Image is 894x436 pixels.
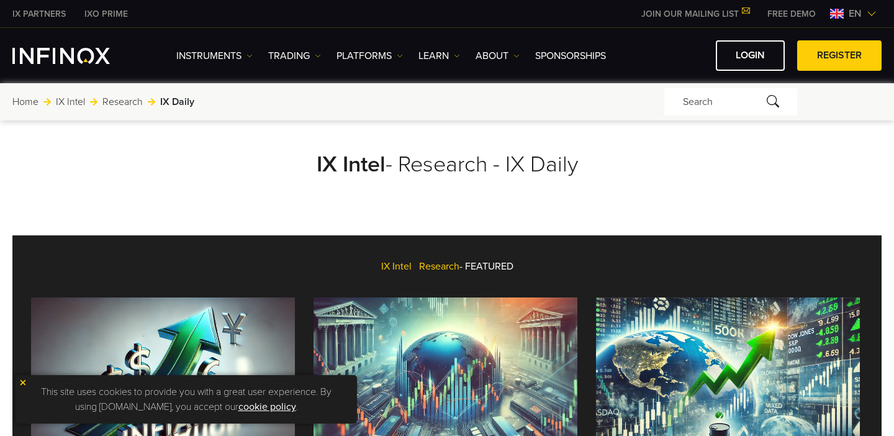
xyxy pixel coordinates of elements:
[844,6,867,21] span: en
[176,48,253,63] a: Instruments
[90,98,97,106] img: arrow-right
[632,9,758,19] a: JOIN OUR MAILING LIST
[102,94,143,109] a: Research
[12,48,139,64] a: INFINOX Logo
[3,7,75,20] a: INFINOX
[19,378,27,387] img: yellow close icon
[465,260,513,273] span: FEATURED
[758,7,825,20] a: INFINOX MENU
[716,40,785,71] a: LOGIN
[459,260,463,273] span: -
[43,98,51,106] img: arrow-right
[56,94,85,109] a: IX Intel
[664,88,797,116] div: Search
[476,48,520,63] a: ABOUT
[75,7,137,20] a: INFINOX
[238,401,296,413] a: cookie policy
[31,247,863,286] div: IX Intel Research
[336,48,403,63] a: PLATFORMS
[12,94,38,109] a: Home
[418,48,460,63] a: Learn
[797,40,882,71] a: REGISTER
[22,381,351,417] p: This site uses cookies to provide you with a great user experience. By using [DOMAIN_NAME], you a...
[317,151,386,178] strong: IX Intel
[148,98,155,106] img: arrow-right
[160,94,194,109] span: IX Daily
[317,151,578,178] a: IX Intel- Research - IX Daily
[535,48,606,63] a: SPONSORSHIPS
[268,48,321,63] a: TRADING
